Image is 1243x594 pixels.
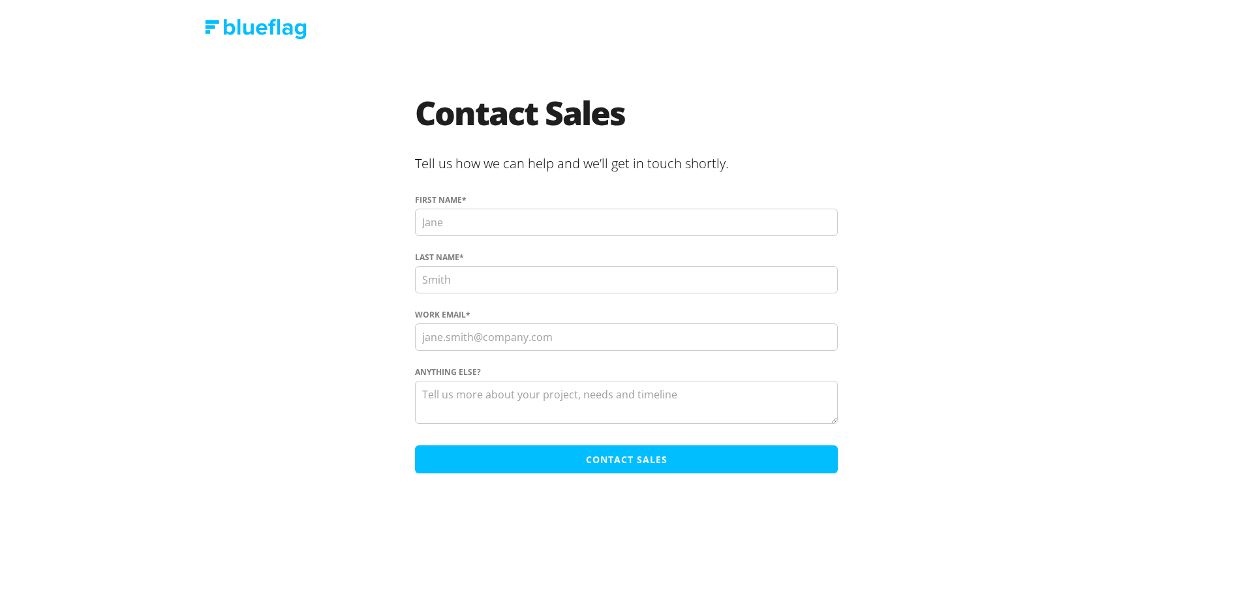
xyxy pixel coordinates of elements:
h2: Tell us how we can help and we’ll get in touch shortly. [415,146,838,179]
input: Contact Sales [415,443,838,471]
span: Anything else? [415,364,481,376]
input: Jane [415,206,838,233]
span: First name [415,192,462,203]
input: Smith [415,263,838,291]
span: Work Email [415,306,466,318]
h1: Contact Sales [415,94,838,146]
span: Last name [415,249,459,261]
img: Blue Flag logo [205,16,307,37]
input: jane.smith@company.com [415,321,838,348]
